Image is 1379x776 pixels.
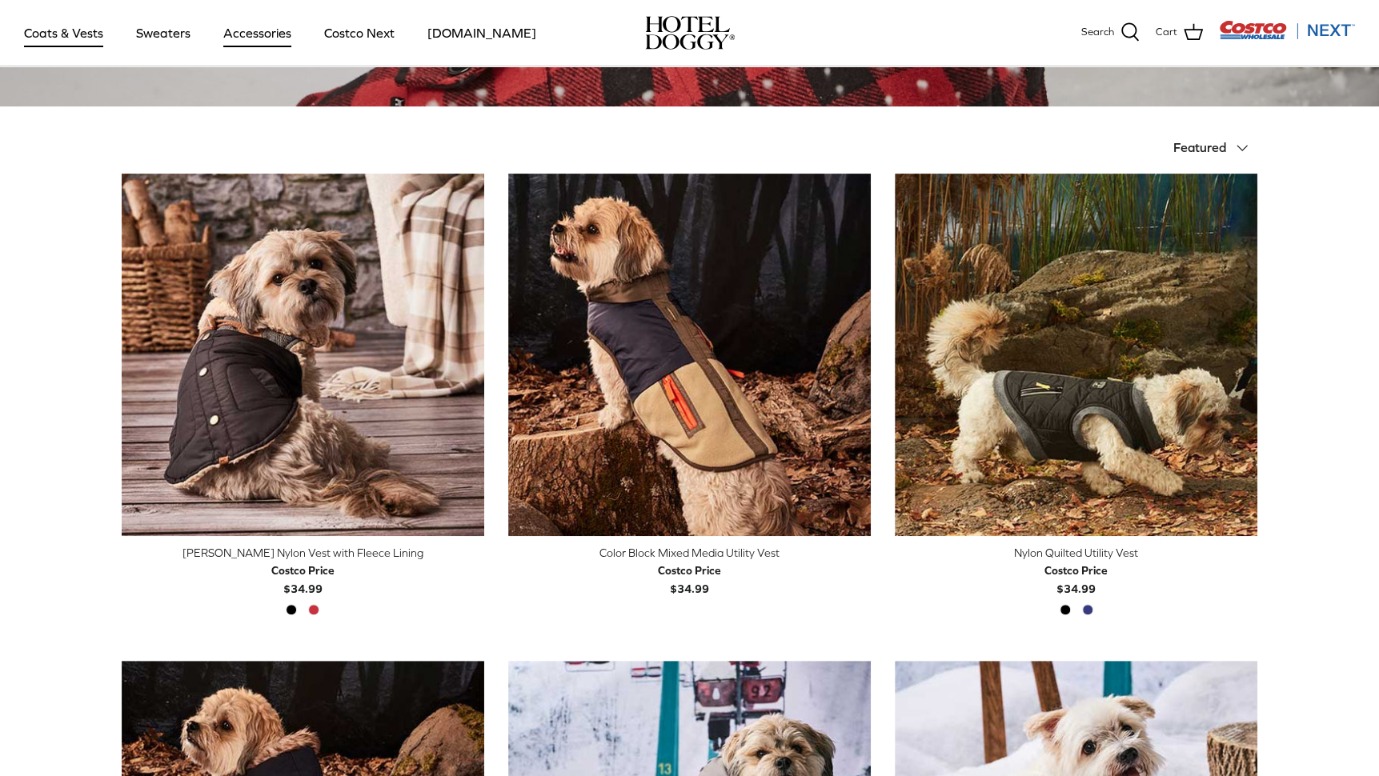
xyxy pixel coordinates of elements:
[271,562,335,594] b: $34.99
[1173,130,1258,166] button: Featured
[1044,562,1108,594] b: $34.99
[1173,140,1226,154] span: Featured
[209,6,306,60] a: Accessories
[1219,30,1355,42] a: Visit Costco Next
[508,544,871,562] div: Color Block Mixed Media Utility Vest
[895,544,1257,598] a: Nylon Quilted Utility Vest Costco Price$34.99
[1156,22,1203,43] a: Cart
[1044,562,1108,579] div: Costco Price
[895,544,1257,562] div: Nylon Quilted Utility Vest
[122,544,484,598] a: [PERSON_NAME] Nylon Vest with Fleece Lining Costco Price$34.99
[658,562,721,579] div: Costco Price
[271,562,335,579] div: Costco Price
[122,6,205,60] a: Sweaters
[645,16,735,50] a: hoteldoggy.com hoteldoggycom
[1219,20,1355,40] img: Costco Next
[508,174,871,536] img: tan dog wearing a blue & brown vest
[122,544,484,562] div: [PERSON_NAME] Nylon Vest with Fleece Lining
[1081,24,1114,41] span: Search
[658,562,721,594] b: $34.99
[645,16,735,50] img: hoteldoggycom
[895,174,1257,536] a: Nylon Quilted Utility Vest
[508,544,871,598] a: Color Block Mixed Media Utility Vest Costco Price$34.99
[1156,24,1177,41] span: Cart
[310,6,409,60] a: Costco Next
[508,174,871,536] a: Color Block Mixed Media Utility Vest
[122,174,484,536] a: Melton Nylon Vest with Fleece Lining
[1081,22,1140,43] a: Search
[413,6,551,60] a: [DOMAIN_NAME]
[10,6,118,60] a: Coats & Vests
